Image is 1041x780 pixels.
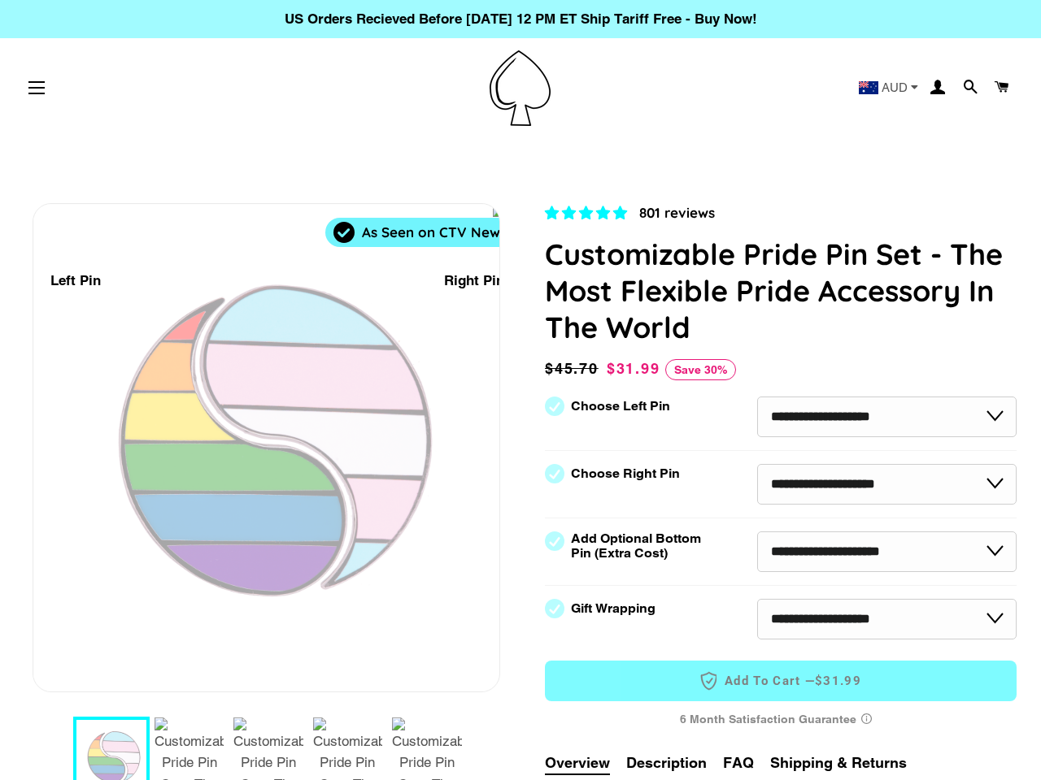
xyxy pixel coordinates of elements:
label: Choose Right Pin [571,466,680,481]
span: $31.99 [607,360,660,377]
button: Shipping & Returns [770,752,907,773]
span: 801 reviews [639,204,715,221]
span: Save 30% [665,359,736,380]
label: Add Optional Bottom Pin (Extra Cost) [571,531,708,561]
img: Pin-Ace [490,50,551,126]
h1: Customizable Pride Pin Set - The Most Flexible Pride Accessory In The World [545,236,1017,345]
button: Add to Cart —$31.99 [545,661,1017,701]
span: 4.83 stars [545,205,631,221]
div: 1 / 7 [33,204,493,691]
span: $45.70 [545,357,603,380]
label: Choose Left Pin [571,399,670,414]
div: Right Pin [444,270,504,292]
div: 2 / 7 [493,204,952,253]
div: 6 Month Satisfaction Guarantee [545,704,1017,734]
span: Add to Cart — [569,670,992,691]
span: AUD [882,81,908,93]
button: Description [626,752,707,773]
img: Customizable Pride Pin Set - The Most Flexible Pride Accessory In The World [493,204,952,247]
span: $31.99 [815,673,861,690]
label: Gift Wrapping [571,601,656,616]
button: Overview [545,752,610,775]
button: FAQ [723,752,754,773]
